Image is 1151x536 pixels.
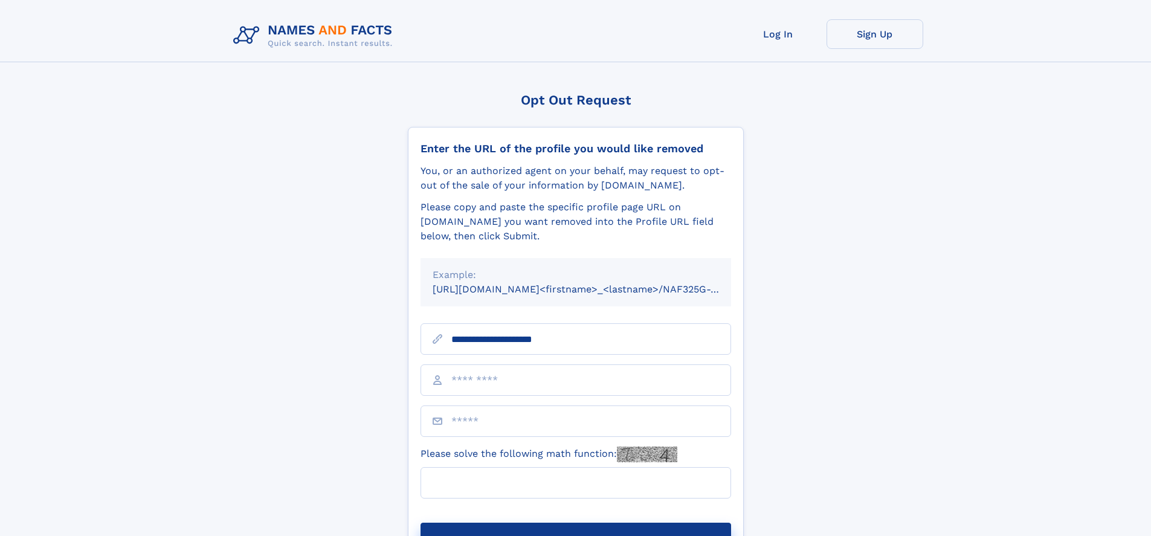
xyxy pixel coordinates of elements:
div: Opt Out Request [408,92,744,108]
div: Please copy and paste the specific profile page URL on [DOMAIN_NAME] you want removed into the Pr... [421,200,731,244]
div: Example: [433,268,719,282]
small: [URL][DOMAIN_NAME]<firstname>_<lastname>/NAF325G-xxxxxxxx [433,283,754,295]
a: Log In [730,19,827,49]
img: Logo Names and Facts [228,19,402,52]
div: You, or an authorized agent on your behalf, may request to opt-out of the sale of your informatio... [421,164,731,193]
div: Enter the URL of the profile you would like removed [421,142,731,155]
label: Please solve the following math function: [421,447,677,462]
a: Sign Up [827,19,923,49]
